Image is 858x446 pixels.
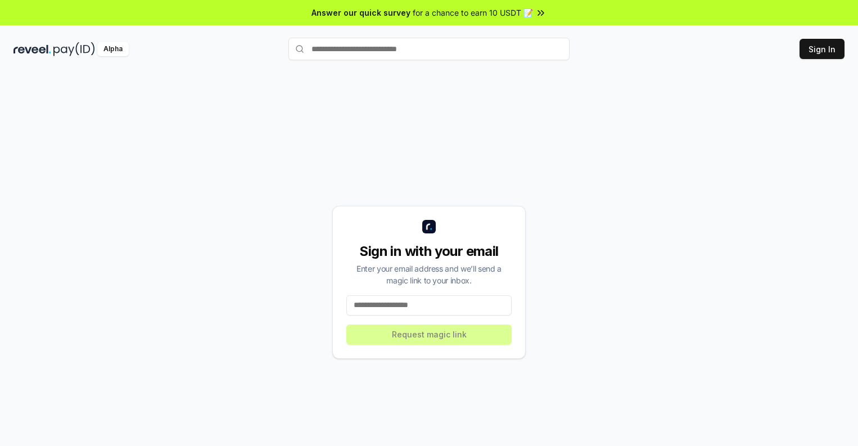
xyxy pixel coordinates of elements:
[413,7,533,19] span: for a chance to earn 10 USDT 📝
[422,220,436,233] img: logo_small
[53,42,95,56] img: pay_id
[346,242,512,260] div: Sign in with your email
[13,42,51,56] img: reveel_dark
[346,263,512,286] div: Enter your email address and we’ll send a magic link to your inbox.
[311,7,410,19] span: Answer our quick survey
[800,39,845,59] button: Sign In
[97,42,129,56] div: Alpha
